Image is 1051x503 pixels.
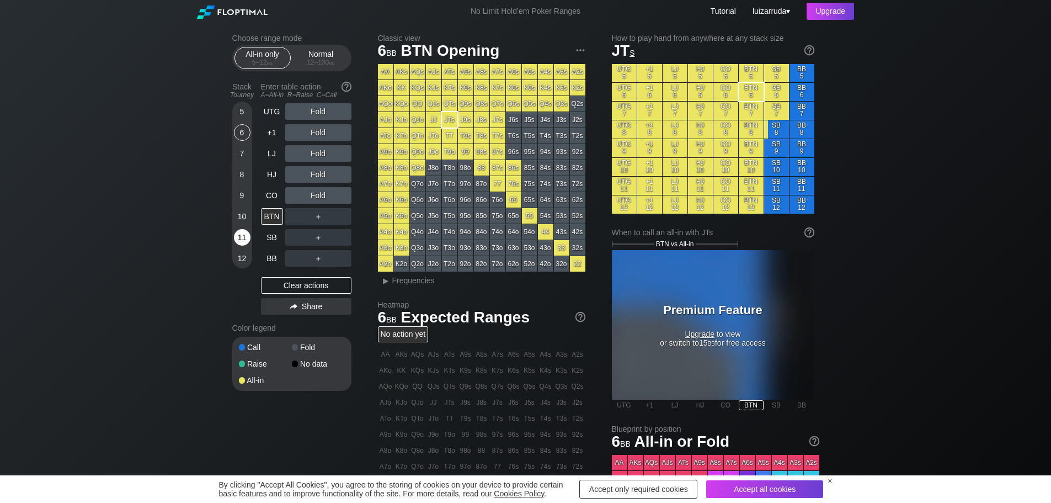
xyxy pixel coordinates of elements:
[378,96,393,112] div: AQo
[474,256,489,272] div: 82o
[629,46,634,58] span: s
[426,112,441,128] div: JJ
[458,128,473,144] div: T9s
[554,208,569,224] div: 53s
[506,80,521,96] div: K6s
[394,176,409,192] div: K7o
[570,160,585,176] div: 82s
[394,112,409,128] div: KJo
[570,208,585,224] div: 52s
[506,96,521,112] div: Q6s
[713,120,738,139] div: CO 8
[410,64,425,80] div: AQs
[522,112,537,128] div: J5s
[828,476,832,485] div: ×
[329,59,335,66] span: bb
[506,144,521,160] div: 96s
[292,343,345,351] div: Fold
[378,160,393,176] div: A8o
[764,102,789,120] div: SB 7
[378,144,393,160] div: A9o
[739,139,764,157] div: BTN 9
[637,102,662,120] div: +1 7
[237,47,288,68] div: All-in only
[426,176,441,192] div: J7o
[637,139,662,157] div: +1 9
[261,91,351,99] div: A=All-in R=Raise C=Call
[764,83,789,101] div: SB 6
[285,145,351,162] div: Fold
[442,128,457,144] div: TT
[637,83,662,101] div: +1 6
[490,192,505,208] div: 76o
[442,176,457,192] div: T7o
[538,176,553,192] div: 74s
[570,224,585,240] div: 42s
[538,208,553,224] div: 54s
[490,80,505,96] div: K7s
[490,64,505,80] div: A7s
[442,144,457,160] div: T9o
[234,187,250,204] div: 9
[522,208,537,224] div: 55
[706,480,823,498] div: Accept all cookies
[789,120,814,139] div: BB 8
[410,160,425,176] div: Q8o
[285,208,351,225] div: ＋
[378,224,393,240] div: A4o
[554,64,569,80] div: A3s
[410,80,425,96] div: KQs
[410,128,425,144] div: QTo
[538,144,553,160] div: 94s
[261,187,283,204] div: CO
[378,208,393,224] div: A5o
[394,144,409,160] div: K9o
[789,158,814,176] div: BB 10
[612,195,637,214] div: UTG 12
[239,377,292,384] div: All-in
[458,80,473,96] div: K9s
[750,5,792,17] div: ▾
[426,160,441,176] div: J8o
[261,208,283,225] div: BTN
[232,34,351,43] h2: Choose range mode
[458,192,473,208] div: 96o
[340,81,353,93] img: help.32db89a4.svg
[490,224,505,240] div: 74o
[474,128,489,144] div: T8s
[394,64,409,80] div: AKs
[506,64,521,80] div: A6s
[442,256,457,272] div: T2o
[789,83,814,101] div: BB 6
[394,160,409,176] div: K8o
[426,80,441,96] div: KJs
[261,166,283,183] div: HJ
[570,192,585,208] div: 62s
[506,192,521,208] div: 66
[612,34,814,43] h2: How to play hand from anywhere at any stack size
[426,128,441,144] div: JTo
[739,64,764,82] div: BTN 5
[637,64,662,82] div: +1 5
[739,158,764,176] div: BTN 10
[228,91,257,99] div: Tourney
[376,43,398,61] span: 6
[554,224,569,240] div: 43s
[261,103,283,120] div: UTG
[458,64,473,80] div: A9s
[239,360,292,368] div: Raise
[739,83,764,101] div: BTN 6
[663,64,687,82] div: LJ 5
[612,83,637,101] div: UTG 6
[458,240,473,256] div: 93o
[261,78,351,103] div: Enter table action
[234,229,250,246] div: 11
[474,192,489,208] div: 86o
[688,177,713,195] div: HJ 11
[426,144,441,160] div: J9o
[554,160,569,176] div: 83s
[234,103,250,120] div: 5
[789,139,814,157] div: BB 9
[579,480,697,499] div: Accept only required cookies
[410,240,425,256] div: Q3o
